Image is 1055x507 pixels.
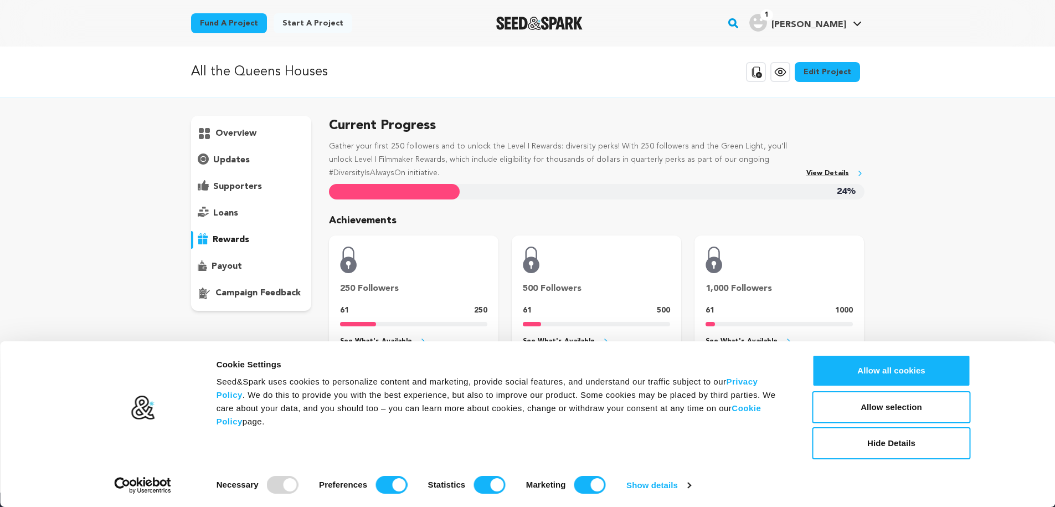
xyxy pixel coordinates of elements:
img: logo [130,395,155,421]
p: 1,000 Followers [706,282,853,295]
p: rewards [213,233,249,247]
p: supporters [213,180,262,193]
a: Usercentrics Cookiebot - opens in a new window [94,477,191,494]
p: 61 [706,304,714,317]
button: Allow all cookies [812,355,971,387]
img: Seed&Spark Logo Dark Mode [496,17,583,30]
a: See What's Available [706,335,853,348]
img: user.png [749,14,767,32]
a: Start a project [274,13,352,33]
p: All the Queens Houses [191,62,328,82]
p: 250 [474,304,487,317]
button: overview [191,125,312,142]
div: Sean M.'s Profile [749,14,846,32]
a: Fund a project [191,13,267,33]
button: loans [191,204,312,222]
p: 61 [523,304,532,317]
p: updates [213,153,250,167]
a: See What's Available [523,335,670,348]
p: 500 [657,304,670,317]
button: Hide Details [812,427,971,459]
p: overview [215,127,256,140]
button: Allow selection [812,391,971,423]
div: Seed&Spark uses cookies to personalize content and marketing, provide social features, and unders... [217,375,788,428]
button: payout [191,258,312,275]
strong: Marketing [526,480,566,489]
button: rewards [191,231,312,249]
p: Achievements [329,213,864,229]
p: 250 Followers [340,282,487,295]
a: Sean M.'s Profile [747,12,864,32]
p: loans [213,207,238,220]
strong: Statistics [428,480,466,489]
span: 1 [760,9,773,21]
a: See What's Available [340,335,487,348]
span: 24% [837,184,856,200]
h5: Current Progress [329,116,864,136]
a: Show details [626,477,691,494]
a: Seed&Spark Homepage [496,17,583,30]
div: Cookie Settings [217,358,788,371]
a: Edit Project [795,62,860,82]
p: payout [212,260,242,273]
span: Sean M.'s Profile [747,12,864,35]
span: [PERSON_NAME] [771,21,846,29]
strong: Necessary [217,480,259,489]
button: campaign feedback [191,284,312,302]
button: supporters [191,178,312,196]
p: campaign feedback [215,286,301,300]
p: Gather your first 250 followers and to unlock the Level I Rewards: diversity perks! With 250 foll... [329,140,797,180]
button: updates [191,151,312,169]
p: 1000 [835,304,853,317]
p: 500 Followers [523,282,670,295]
p: 61 [340,304,349,317]
a: View Details [806,167,864,180]
strong: Preferences [319,480,367,489]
